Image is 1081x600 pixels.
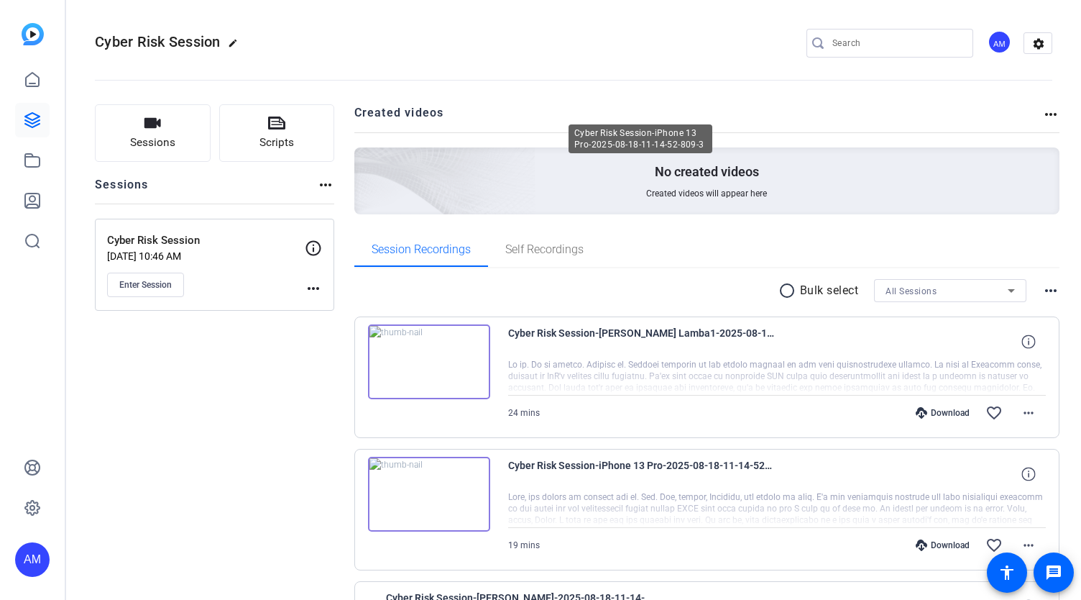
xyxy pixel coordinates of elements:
[317,176,334,194] mat-icon: more_horiz
[95,176,149,204] h2: Sessions
[1024,33,1053,55] mat-icon: settings
[219,104,335,162] button: Scripts
[908,407,977,419] div: Download
[1045,564,1062,581] mat-icon: message
[1020,537,1037,554] mat-icon: more_horiz
[508,324,774,359] span: Cyber Risk Session-[PERSON_NAME] Lamba1-2025-08-18-11-14-52-809-5
[1042,106,1059,123] mat-icon: more_horiz
[508,408,540,418] span: 24 mins
[800,282,859,299] p: Bulk select
[508,457,774,491] span: Cyber Risk Session-iPhone 13 Pro-2025-08-18-11-14-52-809-3
[228,38,245,55] mat-icon: edit
[119,279,172,291] span: Enter Session
[832,35,962,52] input: Search
[259,135,294,151] span: Scripts
[988,30,1013,55] ngx-avatar: Abe Menendez
[908,540,977,551] div: Download
[778,282,800,299] mat-icon: radio_button_unchecked
[646,188,767,199] span: Created videos will appear here
[22,23,44,45] img: blue-gradient.svg
[985,404,1003,422] mat-icon: favorite_border
[1020,404,1037,422] mat-icon: more_horiz
[107,250,305,262] p: [DATE] 10:46 AM
[193,5,536,317] img: Creted videos background
[15,542,50,577] div: AM
[1042,282,1059,299] mat-icon: more_horiz
[95,104,211,162] button: Sessions
[354,104,1043,132] h2: Created videos
[305,280,322,297] mat-icon: more_horiz
[368,457,490,532] img: thumb-nail
[372,244,471,255] span: Session Recordings
[998,564,1016,581] mat-icon: accessibility
[130,135,175,151] span: Sessions
[107,273,184,297] button: Enter Session
[368,324,490,399] img: thumb-nail
[107,232,305,249] p: Cyber Risk Session
[505,244,584,255] span: Self Recordings
[988,30,1011,54] div: AM
[985,537,1003,554] mat-icon: favorite_border
[508,540,540,550] span: 19 mins
[95,33,221,50] span: Cyber Risk Session
[885,286,937,296] span: All Sessions
[655,163,759,181] p: No created videos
